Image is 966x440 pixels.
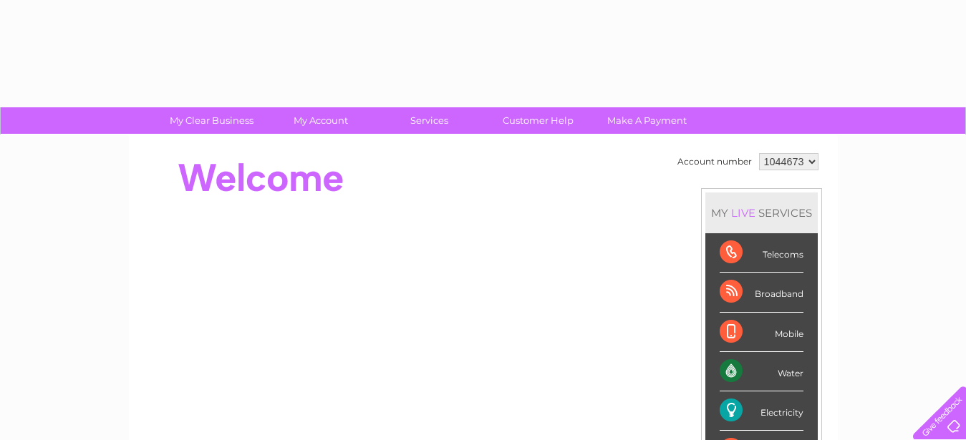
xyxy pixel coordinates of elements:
[588,107,706,134] a: Make A Payment
[720,313,803,352] div: Mobile
[720,233,803,273] div: Telecoms
[261,107,380,134] a: My Account
[153,107,271,134] a: My Clear Business
[674,150,755,174] td: Account number
[720,352,803,391] div: Water
[479,107,597,134] a: Customer Help
[728,206,758,220] div: LIVE
[705,192,818,233] div: MY SERVICES
[720,273,803,312] div: Broadband
[720,391,803,431] div: Electricity
[370,107,488,134] a: Services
